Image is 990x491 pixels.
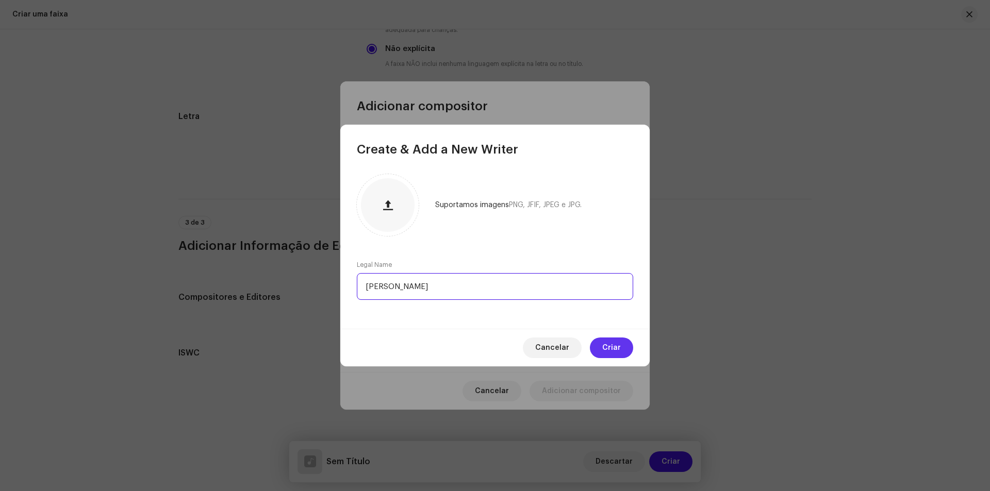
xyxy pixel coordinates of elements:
button: Cancelar [523,337,582,358]
div: Suportamos imagens [435,201,582,209]
button: Criar [590,337,633,358]
span: PNG, JFIF, JPEG e JPG. [509,201,582,209]
input: Enter legal name [357,273,633,300]
span: Criar [602,337,621,358]
span: Create & Add a New Writer [357,141,518,158]
label: Legal Name [357,261,392,269]
span: Cancelar [535,337,569,358]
